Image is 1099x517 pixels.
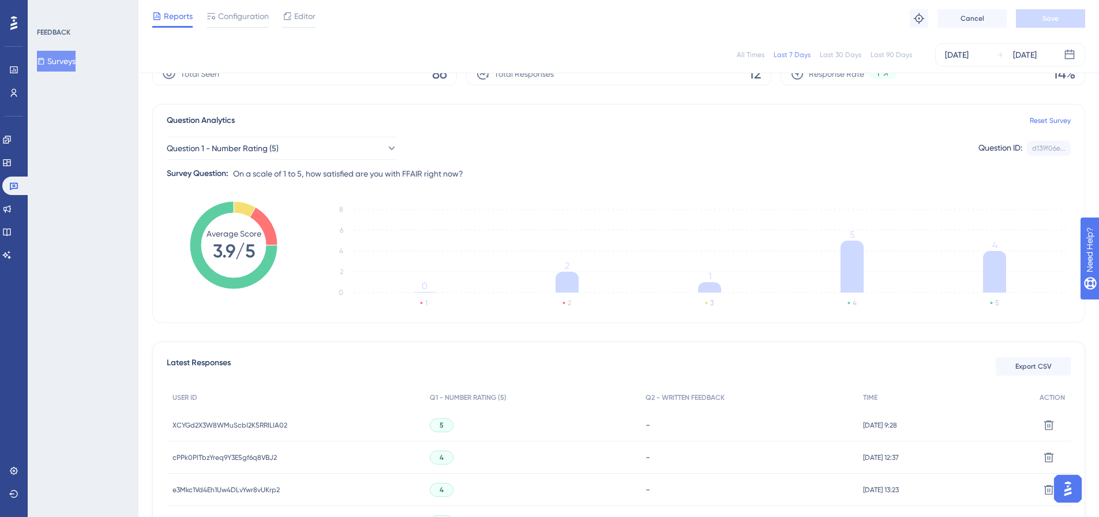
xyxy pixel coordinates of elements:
span: 4 [440,453,444,462]
span: Total Seen [181,67,219,81]
span: On a scale of 1 to 5, how satisfied are you with FFAIR right now? [233,167,463,181]
span: Need Help? [27,3,72,17]
tspan: 0 [339,289,343,297]
button: Save [1016,9,1085,28]
tspan: 8 [339,205,343,213]
tspan: 4 [339,247,343,255]
span: Reports [164,9,193,23]
div: All Times [737,50,764,59]
div: Last 30 Days [820,50,861,59]
span: Response Rate [809,67,864,81]
div: Question ID: [978,141,1022,156]
button: Cancel [937,9,1007,28]
span: [DATE] 9:28 [863,421,897,430]
span: 86 [432,65,447,83]
tspan: 2 [340,268,343,276]
div: FEEDBACK [37,28,70,37]
span: Latest Responses [167,356,231,377]
text: 4 [853,299,857,307]
text: 3 [710,299,714,307]
tspan: 5 [850,229,855,240]
div: d139f06e... [1032,144,1066,153]
span: TIME [863,393,877,402]
span: [DATE] 13:23 [863,485,899,494]
button: Surveys [37,51,76,72]
div: - [646,484,852,495]
tspan: 4 [992,239,997,250]
div: - [646,419,852,430]
span: XCYGd2X3W8WMuScbI2K5RRILIA02 [172,421,287,430]
button: Export CSV [996,357,1071,376]
span: [DATE] 12:37 [863,453,899,462]
div: - [646,452,852,463]
span: USER ID [172,393,197,402]
div: [DATE] [1013,48,1037,62]
span: Cancel [961,14,984,23]
tspan: Average Score [207,229,261,238]
span: 14% [1053,65,1075,83]
span: e3Mkc1Vd4Eh1Uw4DLvYwr8vUKrp2 [172,485,280,494]
text: 2 [568,299,571,307]
span: Editor [294,9,316,23]
span: Export CSV [1015,362,1052,371]
span: cPPk0PlTbzYreq9Y3E5gf6q8VBJ2 [172,453,277,462]
text: 1 [425,299,427,307]
tspan: 2 [565,260,569,271]
span: 4 [440,485,444,494]
tspan: 3.9/5 [213,240,255,262]
iframe: UserGuiding AI Assistant Launcher [1051,471,1085,506]
span: ACTION [1040,393,1065,402]
button: Question 1 - Number Rating (5) [167,137,397,160]
tspan: 6 [340,226,343,234]
a: Reset Survey [1030,116,1071,125]
tspan: 1 [708,271,711,282]
span: 1 [877,69,879,78]
span: Q2 - WRITTEN FEEDBACK [646,393,725,402]
div: [DATE] [945,48,969,62]
div: Last 7 Days [774,50,811,59]
div: Last 90 Days [871,50,912,59]
span: Q1 - NUMBER RATING (5) [430,393,507,402]
span: 5 [440,421,444,430]
tspan: 0 [422,280,427,291]
span: Question 1 - Number Rating (5) [167,141,279,155]
span: Total Responses [494,67,554,81]
span: Save [1042,14,1059,23]
div: Survey Question: [167,167,228,181]
span: 12 [749,65,762,83]
text: 5 [995,299,999,307]
span: Question Analytics [167,114,235,128]
span: Configuration [218,9,269,23]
